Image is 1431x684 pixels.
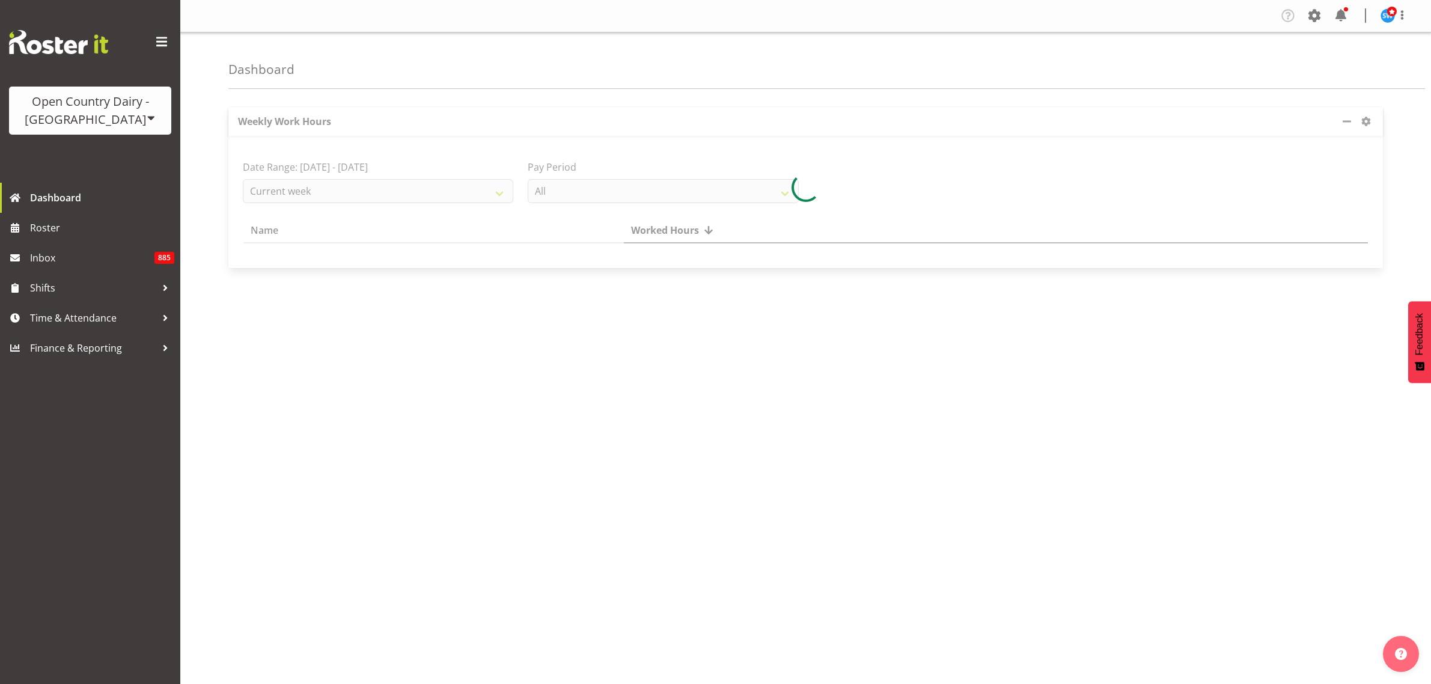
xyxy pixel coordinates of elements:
[9,30,108,54] img: Rosterit website logo
[154,252,174,264] span: 885
[30,279,156,297] span: Shifts
[1381,8,1395,23] img: steve-webb8258.jpg
[30,339,156,357] span: Finance & Reporting
[30,189,174,207] span: Dashboard
[30,219,174,237] span: Roster
[1408,301,1431,383] button: Feedback - Show survey
[1414,313,1425,355] span: Feedback
[21,93,159,129] div: Open Country Dairy - [GEOGRAPHIC_DATA]
[1395,648,1407,660] img: help-xxl-2.png
[228,63,294,76] h4: Dashboard
[30,249,154,267] span: Inbox
[30,309,156,327] span: Time & Attendance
